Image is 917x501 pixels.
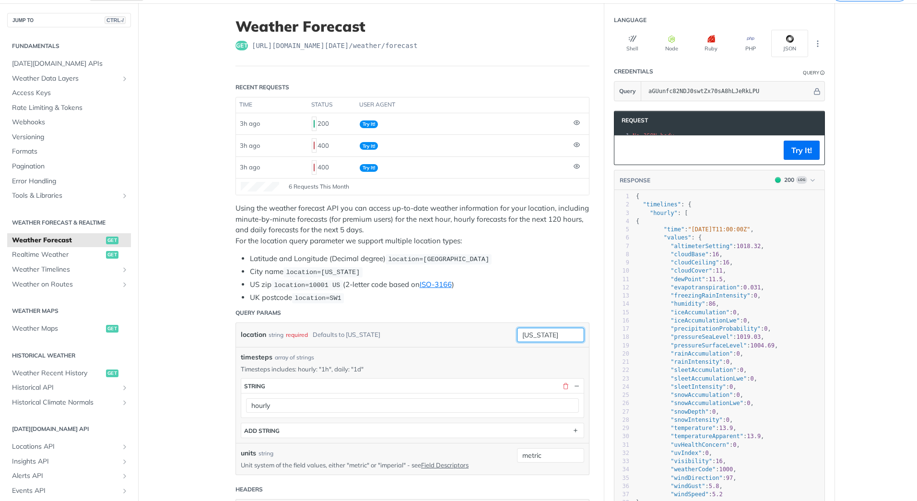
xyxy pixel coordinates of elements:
[636,392,743,398] span: : ,
[121,472,129,480] button: Show subpages for Alerts API
[614,408,629,416] div: 27
[636,466,737,473] span: : ,
[106,370,118,377] span: get
[286,269,360,276] span: location=[US_STATE]
[636,300,719,307] span: : ,
[274,282,340,289] span: location=10001 US
[670,317,740,324] span: "iceAccumulationLwe"
[636,201,692,208] span: : {
[12,383,118,393] span: Historical API
[12,442,118,452] span: Locations API
[235,83,289,92] div: Recent Requests
[360,120,378,128] span: Try It!
[614,201,629,209] div: 2
[636,218,639,225] span: {
[421,461,469,469] a: Field Descriptors
[619,143,633,157] button: Copy to clipboard
[670,408,708,415] span: "snowDepth"
[7,351,131,360] h2: Historical Weather
[614,375,629,383] div: 23
[7,248,131,262] a: Realtime Weatherget
[705,450,709,456] span: 0
[636,226,754,233] span: : ,
[614,234,629,242] div: 6
[617,116,648,125] span: Request
[614,350,629,358] div: 20
[614,284,629,292] div: 12
[259,449,273,458] div: string
[7,440,131,454] a: Locations APIShow subpages for Locations API
[712,408,716,415] span: 0
[770,175,820,185] button: 200200Log
[252,41,418,50] span: https://api.tomorrow.io/v4/weather/forecast
[12,398,118,407] span: Historical Climate Normals
[614,250,629,259] div: 8
[670,475,722,481] span: "windDirection"
[636,210,688,216] span: : [
[614,391,629,399] div: 25
[312,137,352,154] div: 400
[737,350,740,357] span: 0
[235,41,248,50] span: get
[670,466,716,473] span: "weatherCode"
[636,267,726,274] span: : ,
[614,16,647,24] div: Language
[716,267,722,274] span: 11
[121,399,129,406] button: Show subpages for Historical Climate Normals
[771,30,808,57] button: JSON
[614,457,629,465] div: 33
[670,259,719,266] span: "cloudCeiling"
[7,130,131,144] a: Versioning
[614,416,629,424] div: 28
[614,30,651,57] button: Shell
[670,400,743,406] span: "snowAccumulationLwe"
[12,250,104,260] span: Realtime Weather
[614,465,629,474] div: 34
[726,358,729,365] span: 0
[250,279,589,290] li: US zip (2-letter code based on )
[614,67,653,76] div: Credentials
[240,119,260,127] span: 3h ago
[693,30,729,57] button: Ruby
[636,350,743,357] span: : ,
[729,383,733,390] span: 0
[121,281,129,288] button: Show subpages for Weather on Routes
[12,236,104,245] span: Weather Forecast
[614,441,629,449] div: 31
[614,131,631,140] div: 1
[737,392,740,398] span: 0
[636,408,719,415] span: : ,
[241,448,256,458] label: units
[636,491,723,498] span: :
[241,461,503,469] p: Unit system of the field values, either "metric" or "imperial" - see
[614,209,629,217] div: 3
[356,97,570,113] th: user agent
[314,164,315,171] span: 400
[636,234,702,241] span: : {
[670,350,733,357] span: "rainAccumulation"
[614,309,629,317] div: 15
[712,251,719,258] span: 16
[670,251,708,258] span: "cloudBase"
[750,342,775,349] span: 1004.69
[636,284,764,291] span: : ,
[235,309,281,317] div: Query Params
[614,342,629,350] div: 19
[670,491,708,498] span: "windSpeed"
[670,325,761,332] span: "precipitationProbability"
[636,450,712,456] span: : ,
[7,101,131,115] a: Rate Limiting & Tokens
[636,367,747,373] span: : ,
[121,458,129,465] button: Show subpages for Insights API
[121,443,129,451] button: Show subpages for Locations API
[614,267,629,275] div: 10
[121,266,129,274] button: Show subpages for Weather Timelines
[812,86,822,96] button: Hide
[241,182,279,191] canvas: Line Graph
[244,427,280,434] div: ADD string
[7,233,131,248] a: Weather Forecastget
[360,164,378,172] span: Try It!
[813,39,822,48] svg: More ellipsis
[614,399,629,407] div: 26
[614,300,629,308] div: 14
